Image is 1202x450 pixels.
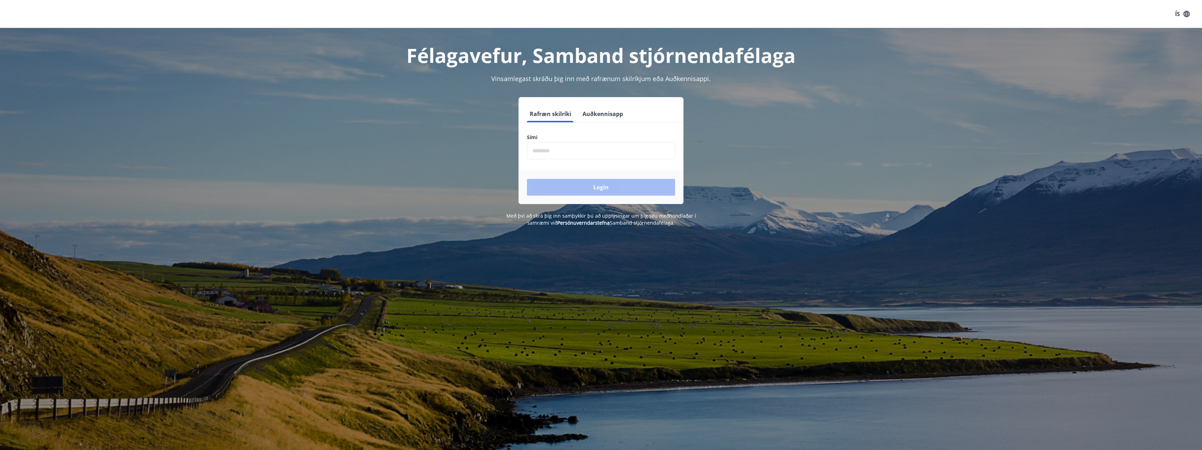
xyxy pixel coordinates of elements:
[557,219,610,226] a: Persónuverndarstefna
[580,106,626,122] button: Auðkennisapp
[506,212,696,226] span: Með því að skrá þig inn samþykkir þú að upplýsingar um þig séu meðhöndlaðar í samræmi við Samband...
[358,42,844,68] h1: Félagavefur, Samband stjórnendafélaga
[1171,8,1194,20] button: ÍS
[491,74,711,83] span: Vinsamlegast skráðu þig inn með rafrænum skilríkjum eða Auðkennisappi.
[527,106,574,122] button: Rafræn skilríki
[527,134,675,141] label: Sími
